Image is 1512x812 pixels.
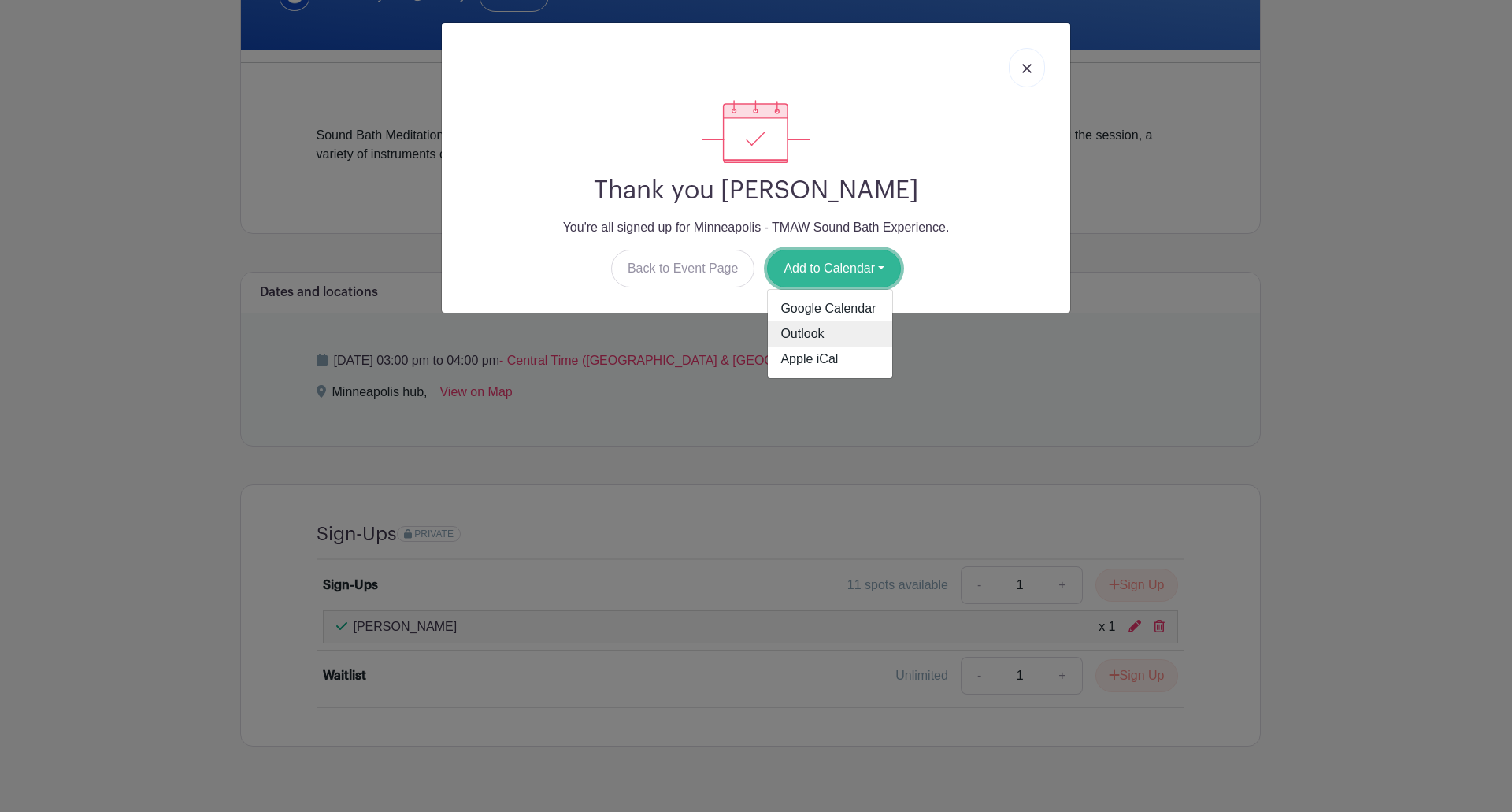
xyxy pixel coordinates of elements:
a: Google Calendar [768,296,892,321]
a: Outlook [768,321,892,347]
p: You're all signed up for Minneapolis - TMAW Sound Bath Experience. [454,218,1058,237]
h2: Thank you [PERSON_NAME] [454,176,1058,206]
a: Back to Event Page [611,250,755,287]
img: close_button-5f87c8562297e5c2d7936805f587ecaba9071eb48480494691a3f1689db116b3.svg [1022,64,1032,73]
img: signup_complete-c468d5dda3e2740ee63a24cb0ba0d3ce5d8a4ecd24259e683200fb1569d990c8.svg [702,100,810,163]
button: Add to Calendar [767,250,901,287]
a: Apple iCal [768,347,892,372]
